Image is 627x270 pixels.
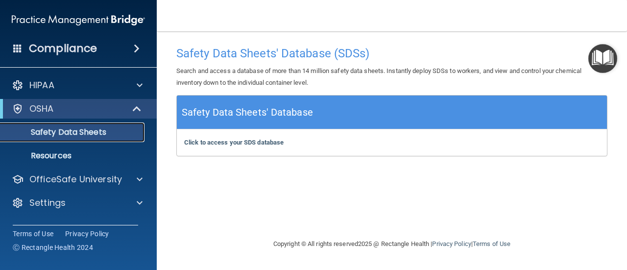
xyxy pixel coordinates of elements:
[29,173,122,185] p: OfficeSafe University
[6,151,140,161] p: Resources
[213,228,571,260] div: Copyright © All rights reserved 2025 @ Rectangle Health | |
[588,44,617,73] button: Open Resource Center
[12,103,142,115] a: OSHA
[176,47,607,60] h4: Safety Data Sheets' Database (SDSs)
[12,173,143,185] a: OfficeSafe University
[473,240,510,247] a: Terms of Use
[6,127,140,137] p: Safety Data Sheets
[13,229,53,239] a: Terms of Use
[176,65,607,89] p: Search and access a database of more than 14 million safety data sheets. Instantly deploy SDSs to...
[12,79,143,91] a: HIPAA
[12,10,145,30] img: PMB logo
[184,139,284,146] a: Click to access your SDS database
[29,103,54,115] p: OSHA
[65,229,109,239] a: Privacy Policy
[29,42,97,55] h4: Compliance
[29,197,66,209] p: Settings
[432,240,471,247] a: Privacy Policy
[13,243,93,252] span: Ⓒ Rectangle Health 2024
[29,79,54,91] p: HIPAA
[12,197,143,209] a: Settings
[182,104,313,121] h5: Safety Data Sheets' Database
[458,200,615,240] iframe: Drift Widget Chat Controller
